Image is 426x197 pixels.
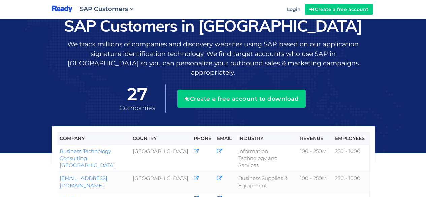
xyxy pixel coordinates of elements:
h1: SAP Customers in [GEOGRAPHIC_DATA] [52,17,375,35]
td: 250 - 1000 [332,172,369,192]
td: Business Supplies & Equipment [236,172,297,192]
th: Phone [191,132,214,144]
a: Business Technology Consulting [GEOGRAPHIC_DATA] [60,148,115,169]
th: Email [214,132,236,144]
span: Companies [120,104,155,112]
td: 100 - 250M [297,172,332,192]
th: Employees [332,132,369,144]
a: Create a free account [305,4,373,15]
td: [GEOGRAPHIC_DATA] [130,172,191,192]
th: Industry [236,132,297,144]
td: Information Technology and Services [236,144,297,172]
p: We track millions of companies and discovery websites using SAP based on our application signatur... [52,40,375,77]
span: SAP Customers [80,5,128,13]
th: Revenue [297,132,332,144]
a: Login [283,1,305,18]
th: Company [57,132,130,144]
span: 27 [120,85,155,104]
button: Create a free account to download [177,90,306,108]
td: 100 - 250M [297,144,332,172]
td: [GEOGRAPHIC_DATA] [130,144,191,172]
td: 250 - 1000 [332,144,369,172]
th: Country [130,132,191,144]
span: Login [287,6,301,12]
img: logo [52,5,73,13]
a: [EMAIL_ADDRESS][DOMAIN_NAME] [60,175,107,189]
